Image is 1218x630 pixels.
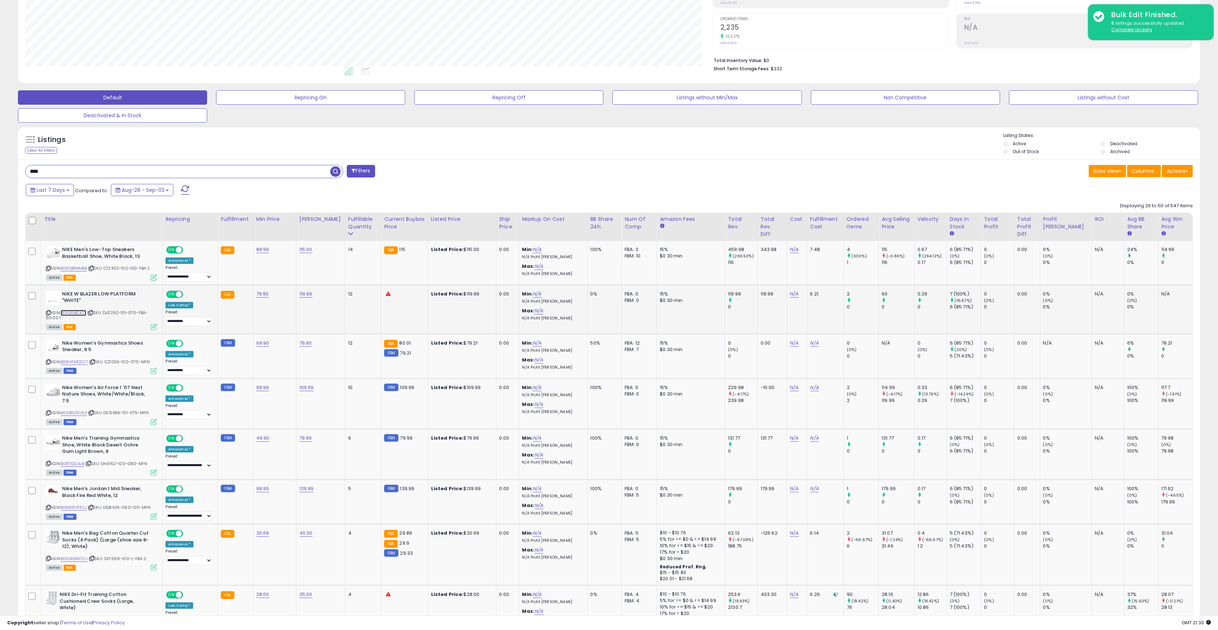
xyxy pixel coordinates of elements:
[522,316,582,321] p: N/A Profit [PERSON_NAME]
[46,246,157,280] div: ASIN:
[535,356,543,364] a: N/A
[167,247,176,253] span: ON
[182,340,193,346] span: OFF
[810,435,819,442] a: N/A
[62,246,149,261] b: NIKE Men's Low-Top Sneakers Basketball Shoe, White Black, 13
[724,34,740,39] small: 122.17%
[882,246,914,253] div: 115
[1017,215,1037,238] div: Total Profit Diff.
[256,530,269,537] a: 30.69
[660,253,719,259] div: $0.30 min
[61,410,87,416] a: B09BN25V6X
[761,340,781,346] div: 0.00
[1095,291,1119,297] div: N/A
[533,246,541,253] a: N/A
[625,384,651,391] div: FBA: 0
[522,215,584,223] div: Markup on Cost
[26,184,74,196] button: Last 7 Days
[1127,298,1137,303] small: (0%)
[810,384,819,391] a: N/A
[499,340,514,346] div: 0.00
[18,90,207,105] button: Default
[714,66,770,72] b: Short Term Storage Fees:
[348,384,375,391] div: 10
[46,384,60,399] img: 31WQHCUh7nL._SL40_.jpg
[522,290,533,297] b: Min:
[1043,253,1053,259] small: (0%)
[533,485,541,492] a: N/A
[348,291,375,297] div: 12
[1127,353,1158,359] div: 0%
[660,215,722,223] div: Amazon Fees
[810,215,841,231] div: Fulfillment Cost
[847,347,857,352] small: (0%)
[46,291,157,329] div: ASIN:
[182,291,193,297] span: OFF
[918,340,947,346] div: 0
[918,353,947,359] div: 0
[882,259,914,266] div: 116
[299,384,314,391] a: 109.99
[810,340,819,347] a: N/A
[299,340,312,347] a: 79.90
[535,451,543,459] a: N/A
[25,147,57,154] div: Clear All Filters
[256,435,270,442] a: 49.90
[299,530,313,537] a: 40.00
[847,304,878,310] div: 0
[625,215,654,231] div: Num of Comp.
[1110,141,1137,147] label: Deactivated
[431,290,464,297] b: Listed Price:
[882,304,914,310] div: 0
[612,90,802,105] button: Listings without Min/Max
[1162,165,1193,177] button: Actions
[984,259,1014,266] div: 0
[728,291,757,297] div: 119.99
[533,384,541,391] a: N/A
[625,346,651,353] div: FBM: 7
[950,253,960,259] small: (0%)
[810,246,838,253] div: 7.48
[1120,203,1193,209] div: Displaying 26 to 50 of 547 items
[165,215,215,223] div: Repricing
[847,246,878,253] div: 4
[64,368,76,374] span: FBM
[522,263,535,270] b: Max:
[1043,340,1086,346] div: N/A
[886,253,905,259] small: (-0.86%)
[165,302,193,308] div: Low. Comp *
[1043,215,1089,231] div: Profit [PERSON_NAME]
[1043,246,1092,253] div: 0%
[660,384,719,391] div: 15%
[660,223,664,229] small: Amazon Fees.
[522,299,582,304] p: N/A Profit [PERSON_NAME]
[790,384,799,391] a: N/A
[62,384,149,406] b: Nike Women's Air Force 1 '07 Next Nature Shoes, White/White/Black, 7.5
[1161,215,1190,231] div: Avg Win Price
[348,215,378,231] div: Fulfillable Quantity
[625,291,651,297] div: FBA: 0
[1095,340,1119,346] div: N/A
[216,90,405,105] button: Repricing On
[522,384,533,391] b: Min:
[882,291,914,297] div: 60
[46,368,62,374] span: All listings currently available for purchase on Amazon
[122,186,164,194] span: Aug-28 - Sep-03
[499,215,516,231] div: Ship Price
[591,384,616,391] div: 100%
[61,461,84,467] a: B08TQSL4JB
[46,340,60,354] img: 31+FB7ose9L._SL40_.jpg
[384,349,398,357] small: FBM
[535,502,543,509] a: N/A
[660,340,719,346] div: 15%
[46,275,62,281] span: All listings currently available for purchase on Amazon
[522,340,533,346] b: Min:
[810,291,838,297] div: 6.21
[46,591,58,606] img: 41LiLh2WuGL._SL40_.jpg
[918,246,947,253] div: 0.67
[1043,291,1092,297] div: 0%
[790,215,804,223] div: Cost
[61,310,86,316] a: B0989BCK7T
[733,253,754,259] small: (296.53%)
[111,184,173,196] button: Aug-28 - Sep-03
